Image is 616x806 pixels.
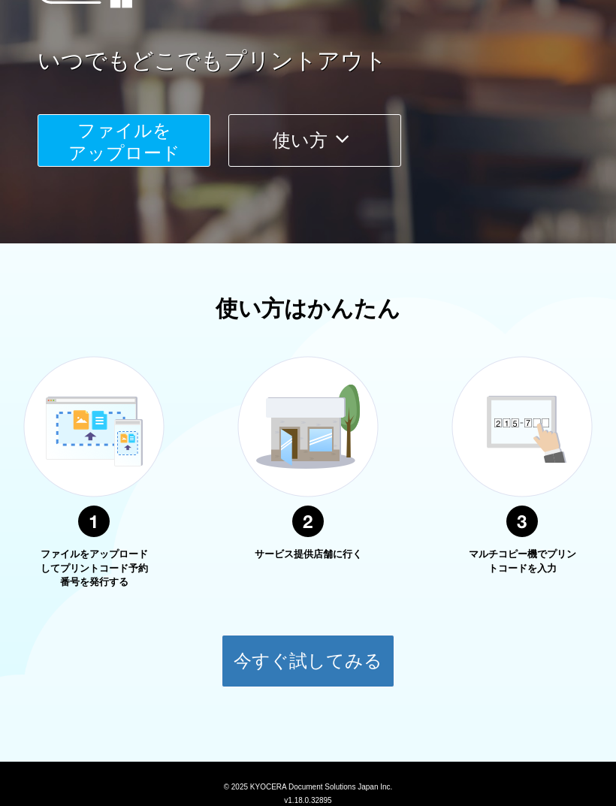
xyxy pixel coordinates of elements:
p: マルチコピー機でプリントコードを入力 [466,548,578,575]
button: ファイルを​​アップロード [38,114,210,167]
button: 使い方 [228,114,401,167]
p: サービス提供店舗に行く [252,548,364,562]
span: v1.18.0.32895 [284,795,331,804]
p: ファイルをアップロードしてプリントコード予約番号を発行する [38,548,150,590]
a: いつでもどこでもプリントアウト [38,45,616,77]
span: ファイルを ​​アップロード [68,120,180,163]
span: © 2025 KYOCERA Document Solutions Japan Inc. [224,781,393,791]
button: 今すぐ試してみる [222,635,394,687]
